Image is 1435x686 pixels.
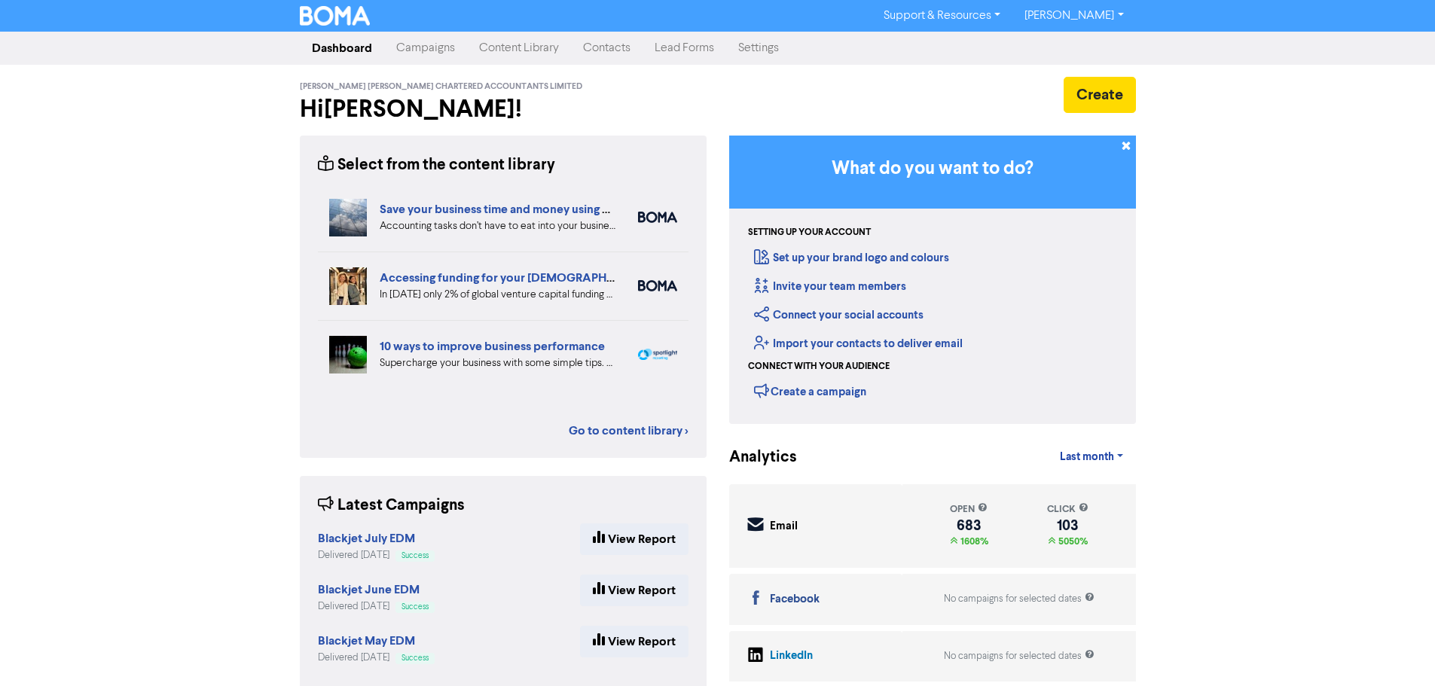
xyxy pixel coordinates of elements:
[318,494,465,517] div: Latest Campaigns
[318,633,415,648] strong: Blackjet May EDM
[950,502,988,517] div: open
[384,33,467,63] a: Campaigns
[401,654,429,662] span: Success
[318,599,435,614] div: Delivered [DATE]
[467,33,571,63] a: Content Library
[754,251,949,265] a: Set up your brand logo and colours
[318,533,415,545] a: Blackjet July EDM
[300,33,384,63] a: Dashboard
[872,4,1012,28] a: Support & Resources
[754,337,963,351] a: Import your contacts to deliver email
[754,308,924,322] a: Connect your social accounts
[957,535,988,547] span: 1608%
[380,270,747,285] a: Accessing funding for your [DEMOGRAPHIC_DATA]-led businesses
[318,582,420,597] strong: Blackjet June EDM
[401,603,429,611] span: Success
[380,355,615,371] div: Supercharge your business with some simple tips. Eliminate distractions & bad customers, get a pl...
[380,287,615,303] div: In 2024 only 2% of global venture capital funding went to female-only founding teams. We highligh...
[638,280,677,291] img: boma
[944,649,1095,663] div: No campaigns for selected dates
[580,575,688,606] a: View Report
[300,95,707,123] h2: Hi [PERSON_NAME] !
[643,33,726,63] a: Lead Forms
[950,520,988,532] div: 683
[571,33,643,63] a: Contacts
[300,81,582,92] span: [PERSON_NAME] [PERSON_NAME] Chartered Accountants Limited
[1012,4,1135,28] a: [PERSON_NAME]
[770,648,813,665] div: LinkedIn
[580,626,688,657] a: View Report
[726,33,791,63] a: Settings
[729,136,1136,424] div: Getting Started in BOMA
[318,154,555,177] div: Select from the content library
[1048,442,1135,472] a: Last month
[754,380,866,402] div: Create a campaign
[1047,520,1088,532] div: 103
[380,339,605,354] a: 10 ways to improve business performance
[1047,502,1088,517] div: click
[752,158,1113,180] h3: What do you want to do?
[638,212,677,223] img: boma_accounting
[638,349,677,361] img: spotlight
[401,552,429,559] span: Success
[1064,77,1136,113] button: Create
[318,548,435,563] div: Delivered [DATE]
[944,592,1095,606] div: No campaigns for selected dates
[318,636,415,648] a: Blackjet May EDM
[318,584,420,596] a: Blackjet June EDM
[1060,450,1114,464] span: Last month
[318,531,415,546] strong: Blackjet July EDM
[754,279,906,294] a: Invite your team members
[380,218,615,234] div: Accounting tasks don’t have to eat into your business time. With the right cloud accounting softw...
[1055,535,1088,547] span: 5050%
[300,6,371,26] img: BOMA Logo
[580,523,688,555] a: View Report
[380,202,697,217] a: Save your business time and money using cloud accounting
[770,591,820,608] div: Facebook
[318,651,435,665] div: Delivered [DATE]
[569,422,688,440] a: Go to content library >
[770,518,798,535] div: Email
[729,446,778,469] div: Analytics
[748,360,890,373] div: Connect with your audience
[748,226,871,239] div: Setting up your account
